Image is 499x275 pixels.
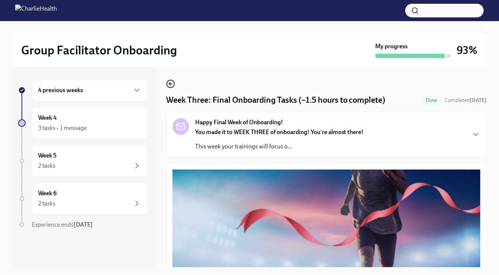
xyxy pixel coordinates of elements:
div: 3 tasks • 1 message [38,124,87,132]
h6: 4 previous weeks [38,86,83,94]
a: Week 43 tasks • 1 message [18,107,148,139]
strong: You made it to WEEK THREE of onboarding! You're almost there! [195,128,364,136]
span: Experience ends [32,221,93,228]
h6: Week 5 [38,151,57,160]
h2: Group Facilitator Onboarding [21,43,177,58]
div: 4 previous weeks [32,79,148,101]
p: This week your trainings will focus o... [195,142,364,151]
h4: Week Three: Final Onboarding Tasks (~1.5 hours to complete) [166,94,386,106]
strong: My progress [376,42,408,51]
h6: Week 6 [38,189,57,198]
span: October 2nd, 2025 13:54 [445,97,487,104]
strong: Happy Final Week of Onboarding! [195,118,283,127]
strong: [DATE] [470,97,487,104]
h3: 93% [457,43,478,57]
span: Done [421,97,442,103]
img: CharlieHealth [15,5,57,17]
h6: Week 4 [38,114,57,122]
span: Completed [445,97,487,104]
a: Week 62 tasks [18,183,148,215]
div: 2 tasks [38,162,55,170]
a: Week 52 tasks [18,145,148,177]
strong: [DATE] [74,221,93,228]
div: 2 tasks [38,199,55,208]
